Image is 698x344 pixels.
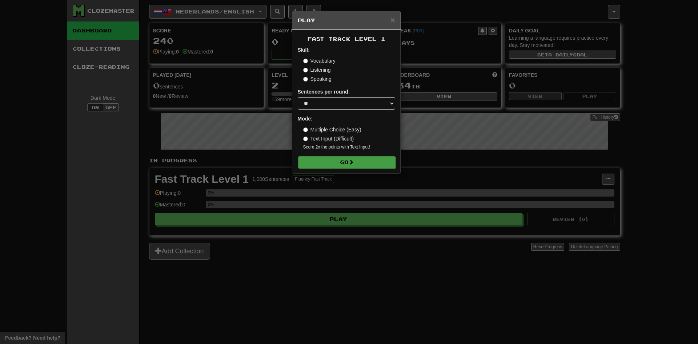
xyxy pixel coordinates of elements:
[303,57,336,64] label: Vocabulary
[303,126,361,133] label: Multiple Choice (Easy)
[298,116,313,122] strong: Mode:
[303,144,395,150] small: Score 2x the points with Text Input !
[303,135,354,142] label: Text Input (Difficult)
[303,66,331,74] label: Listening
[298,47,310,53] strong: Skill:
[303,68,308,72] input: Listening
[303,77,308,82] input: Speaking
[298,17,395,24] h5: Play
[298,156,396,169] button: Go
[390,16,395,24] span: ×
[390,16,395,24] button: Close
[303,75,332,83] label: Speaking
[308,36,385,42] span: Fast Track Level 1
[303,137,308,141] input: Text Input (Difficult)
[298,88,350,95] label: Sentences per round:
[303,127,308,132] input: Multiple Choice (Easy)
[303,59,308,63] input: Vocabulary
